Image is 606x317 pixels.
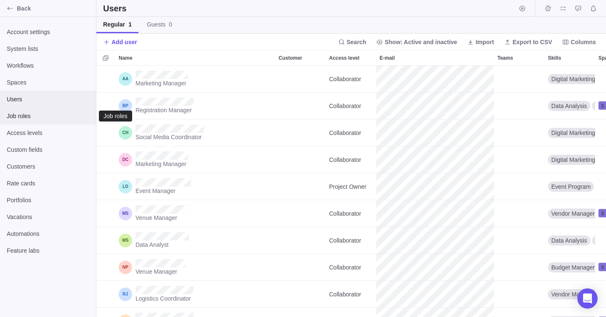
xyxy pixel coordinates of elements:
div: Name [115,227,275,254]
span: Time logs [542,3,554,14]
span: Search [347,38,367,46]
div: Skills [545,200,595,227]
div: Collaborator [326,146,376,173]
div: Skills [545,146,595,173]
span: Show: Active and inactive [385,38,457,46]
div: Vendor Management, Budget Management, Venue Selection, Venue Operations, Safety and Compliance [545,200,595,227]
div: Digital Marketing, Marketing Plan, Promotional Materials, HubSpot [545,66,595,92]
div: Access level [326,66,376,92]
span: Logistics Coordinator [136,294,194,303]
div: Customer [275,281,326,308]
span: Portfolios [7,196,89,204]
div: E-mail [376,200,494,227]
span: Customers [7,162,89,171]
span: 0 [169,21,172,28]
div: Name [115,146,275,173]
div: E-mail [376,254,494,281]
span: Access levels [7,129,89,137]
a: Approval requests [572,6,584,13]
div: Access level [326,173,376,200]
span: Import [464,36,497,48]
a: Time logs [542,6,554,13]
span: Event Program [551,182,590,191]
div: Event Program, Event Performance Metrics, Post-Event Evaluation [545,173,595,200]
span: Show: Active and inactive [373,36,460,48]
span: Digital Marketing [551,156,595,164]
div: Customer [275,50,326,65]
div: Collaborator [326,92,376,119]
span: Vendor Management [551,290,606,299]
span: Digital Marketing [551,129,595,137]
div: Project Owner [326,173,376,200]
span: Collaborator [329,156,361,164]
div: Teams [494,66,545,92]
span: Automations [7,230,89,238]
div: E-mail [376,119,494,146]
div: E-mail [376,227,494,254]
span: Custom fields [7,145,89,154]
div: E-mail [376,66,494,92]
span: Data Analyst [136,240,189,249]
div: Name [115,173,275,200]
div: Teams [494,281,545,308]
div: Access level [326,146,376,173]
div: Collaborator [326,66,376,92]
div: Skills [545,119,595,146]
div: E-mail [376,92,494,119]
div: Skills [545,281,595,308]
div: Collaborator [326,200,376,227]
span: Data Analysis [551,236,587,245]
a: My assignments [557,6,569,13]
div: Teams [494,50,545,65]
div: Customer [275,92,326,119]
div: Customer [275,146,326,173]
div: Skills [545,227,595,254]
span: E-mail [380,54,395,62]
span: Columns [559,36,599,48]
span: Marketing Manager [136,79,188,87]
span: Notifications [587,3,599,14]
span: Digital Marketing [551,75,595,83]
span: Collaborator [329,75,361,83]
span: Users [7,95,89,103]
div: Access level [326,281,376,308]
span: Add user [112,38,137,46]
div: Budget Management, Technical Equipment Requirements [545,254,595,280]
div: Access level [326,200,376,227]
span: Regular [103,20,132,29]
span: Venue Manager [136,214,185,222]
span: Selection mode [100,52,112,64]
span: Social Media Coordinator [136,133,204,141]
span: Vendor Management [551,209,606,218]
span: Data Analysis [551,102,587,110]
span: Skills [548,54,561,62]
span: Start timer [516,3,528,14]
span: Registration Manager [136,106,194,114]
div: Access level [326,92,376,119]
span: Search [335,36,370,48]
div: Open Intercom Messenger [577,288,598,309]
span: Teams [497,54,513,62]
div: Customer [275,200,326,227]
div: Customer [275,66,326,92]
div: Access level [326,227,376,254]
div: Customer [275,254,326,281]
span: Project Owner [329,182,367,191]
div: Skills [545,66,595,92]
div: Collaborator [326,281,376,307]
span: Back [17,4,93,13]
div: Name [115,119,275,146]
a: Regular1 [96,17,138,33]
div: Customer [275,173,326,200]
div: Job roles [103,113,128,119]
span: Vacations [7,213,89,221]
span: Customer [279,54,302,62]
span: Event Manager [136,187,191,195]
span: Job roles [7,112,89,120]
div: Digital Marketing, SEO Analysis, Marketing Plan, Marketing Campaign, Content Marketing, HubSpot, ... [545,146,595,173]
span: Collaborator [329,129,361,137]
div: E-mail [376,281,494,308]
span: System lists [7,45,89,53]
div: Access level [326,254,376,281]
span: 1 [128,21,132,28]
